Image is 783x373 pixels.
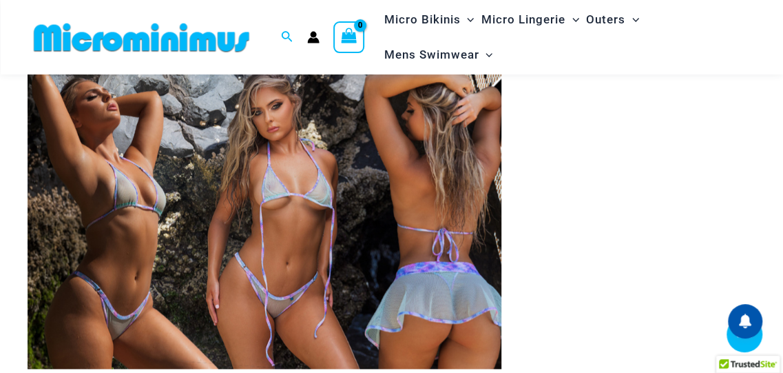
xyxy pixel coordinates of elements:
a: Mens SwimwearMenu ToggleMenu Toggle [380,37,496,72]
span: Menu Toggle [625,2,639,37]
a: Account icon link [307,31,320,43]
a: Micro BikinisMenu ToggleMenu Toggle [380,2,477,37]
img: Microminimus Sexy Mesh Micro bikini [28,68,501,369]
span: Mens Swimwear [384,37,479,72]
img: MM SHOP LOGO FLAT [28,22,255,53]
span: Menu Toggle [460,2,474,37]
a: Micro LingerieMenu ToggleMenu Toggle [478,2,583,37]
span: Menu Toggle [479,37,492,72]
a: Search icon link [281,29,293,46]
span: Micro Lingerie [481,2,565,37]
a: View Shopping Cart, empty [333,21,365,53]
span: Menu Toggle [565,2,579,37]
a: OutersMenu ToggleMenu Toggle [583,2,643,37]
span: Outers [586,2,625,37]
span: Micro Bikinis [384,2,460,37]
